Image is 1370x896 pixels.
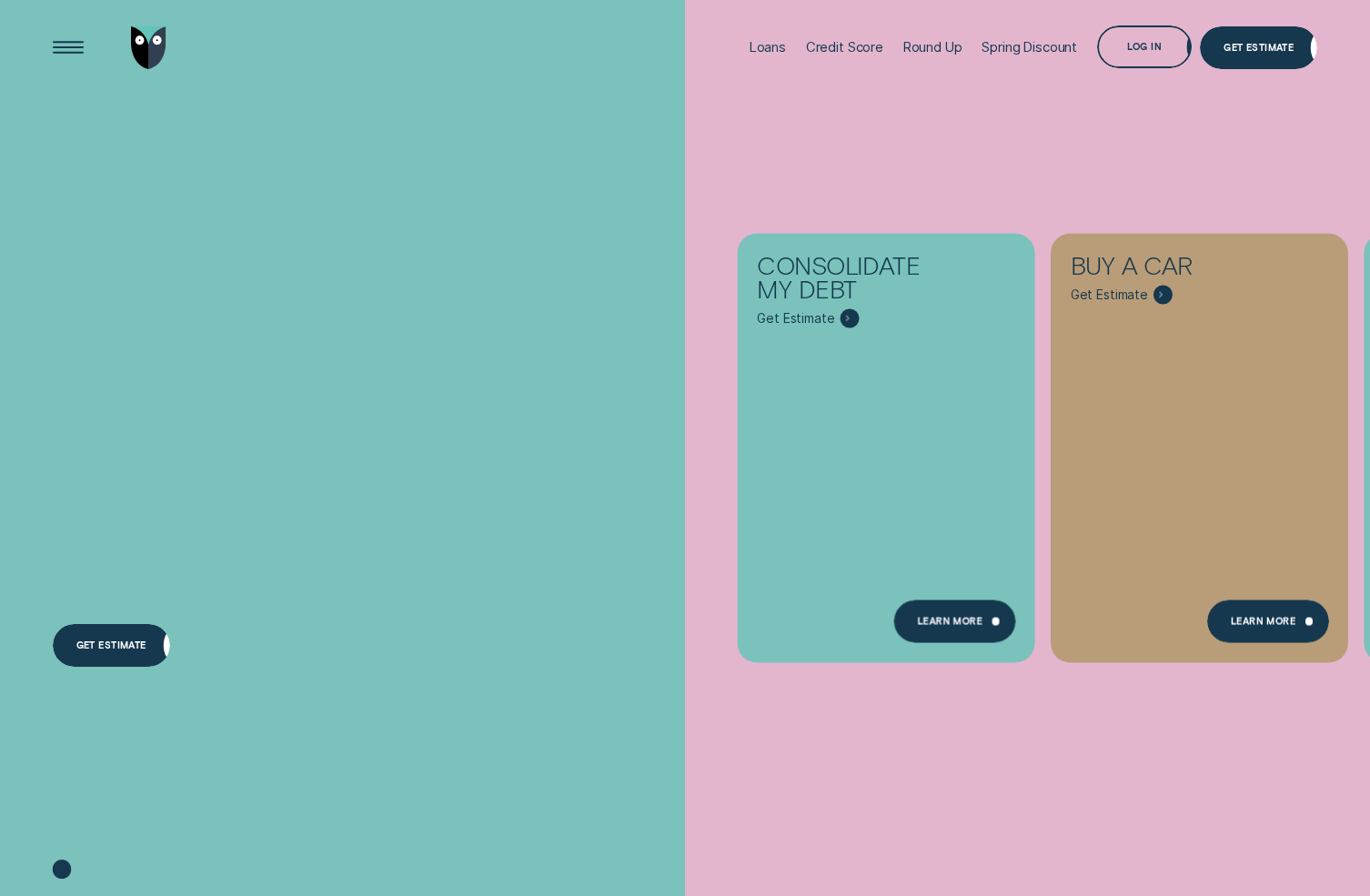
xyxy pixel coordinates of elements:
[757,254,947,309] div: Consolidate my debt
[53,624,170,667] a: Get estimate
[53,310,419,509] h4: For the stuff that can't wait
[1071,287,1148,302] span: Get Estimate
[982,39,1077,55] div: Spring Discount
[903,39,962,55] div: Round Up
[131,26,166,69] img: Wisr
[806,39,883,55] div: Credit Score
[757,310,834,326] span: Get Estimate
[1071,254,1261,286] div: Buy a car
[893,599,1015,642] a: Learn more
[1051,234,1348,650] a: Buy a car - Learn more
[738,234,1035,650] a: Consolidate my debt - Learn more
[1200,26,1317,69] a: Get Estimate
[1097,25,1193,68] button: Log in
[1207,599,1329,642] a: Learn More
[750,39,786,55] div: Loans
[46,26,89,69] button: Open Menu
